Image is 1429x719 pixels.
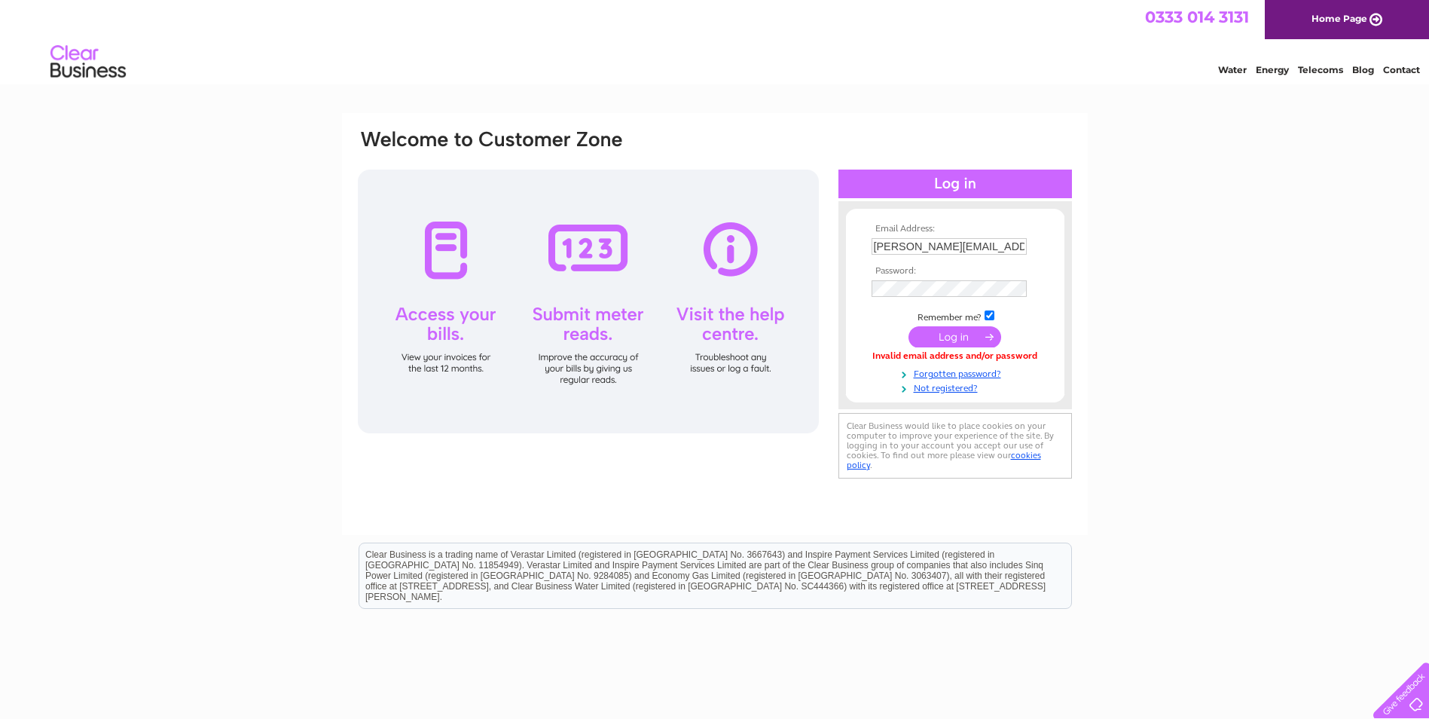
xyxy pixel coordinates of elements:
a: Water [1218,64,1247,75]
th: Email Address: [868,224,1043,234]
a: Blog [1352,64,1374,75]
input: Submit [908,326,1001,347]
a: Telecoms [1298,64,1343,75]
a: Energy [1256,64,1289,75]
a: 0333 014 3131 [1145,8,1249,26]
a: Contact [1383,64,1420,75]
td: Remember me? [868,308,1043,323]
a: Forgotten password? [872,366,1043,380]
th: Password: [868,266,1043,277]
div: Clear Business is a trading name of Verastar Limited (registered in [GEOGRAPHIC_DATA] No. 3667643... [359,8,1071,73]
div: Invalid email address and/or password [872,351,1039,362]
img: logo.png [50,39,127,85]
div: Clear Business would like to place cookies on your computer to improve your experience of the sit... [838,413,1072,479]
a: cookies policy [847,450,1041,470]
a: Not registered? [872,380,1043,394]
